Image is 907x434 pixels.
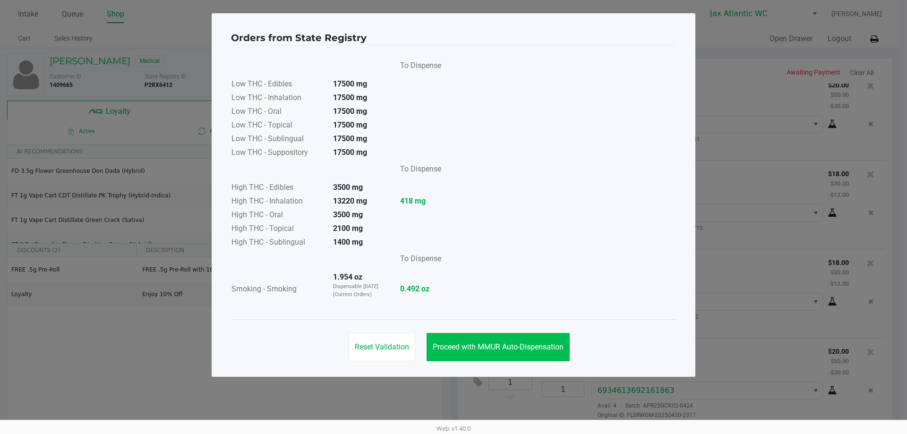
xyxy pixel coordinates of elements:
[231,119,325,133] td: Low THC - Topical
[333,107,367,116] strong: 17500 mg
[231,146,325,160] td: Low THC - Suppository
[231,78,325,92] td: Low THC - Edibles
[231,222,325,236] td: High THC - Topical
[333,79,367,88] strong: 17500 mg
[333,238,363,247] strong: 1400 mg
[231,92,325,105] td: Low THC - Inhalation
[400,283,441,295] strong: 0.492 oz
[333,134,367,143] strong: 17500 mg
[231,133,325,146] td: Low THC - Sublingual
[355,342,409,351] span: Reset Validation
[400,196,441,207] strong: 418 mg
[333,283,384,298] p: Dispensable [DATE] (Current Orders)
[393,250,442,271] td: To Dispense
[393,160,442,181] td: To Dispense
[436,425,471,432] span: Web: v1.40.0
[333,120,367,129] strong: 17500 mg
[231,31,367,45] h4: Orders from State Registry
[333,183,363,192] strong: 3500 mg
[231,236,325,250] td: High THC - Sublingual
[231,105,325,119] td: Low THC - Oral
[333,196,367,205] strong: 13220 mg
[333,272,362,281] strong: 1.954 oz
[231,271,325,308] td: Smoking - Smoking
[349,333,415,361] button: Reset Validation
[333,224,363,233] strong: 2100 mg
[433,342,564,351] span: Proceed with MMUR Auto-Dispensation
[333,148,367,157] strong: 17500 mg
[393,57,442,78] td: To Dispense
[333,93,367,102] strong: 17500 mg
[427,333,570,361] button: Proceed with MMUR Auto-Dispensation
[231,181,325,195] td: High THC - Edibles
[333,210,363,219] strong: 3500 mg
[231,195,325,209] td: High THC - Inhalation
[231,209,325,222] td: High THC - Oral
